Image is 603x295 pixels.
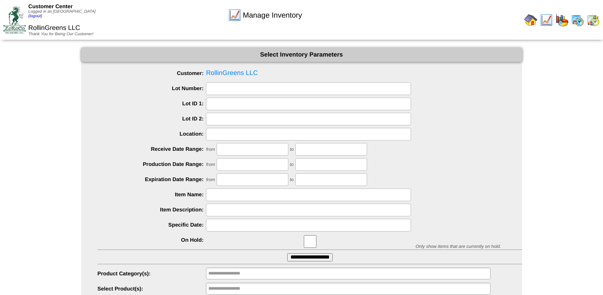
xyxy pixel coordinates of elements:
div: Select Inventory Parameters [81,48,522,62]
span: Logged in as [GEOGRAPHIC_DATA] [28,9,96,18]
span: Thank You for Being Our Customer! [28,32,94,36]
img: line_graph.gif [540,14,553,27]
img: ZoRoCo_Logo(Green%26Foil)%20jpg.webp [3,6,26,34]
label: Customer: [98,70,206,76]
label: Location: [98,131,206,137]
img: home.gif [524,14,537,27]
label: Select Product(s): [98,286,206,292]
label: Lot Number: [98,85,206,91]
label: Lot ID 2: [98,116,206,122]
img: line_graph.gif [228,9,241,22]
img: calendarprod.gif [571,14,584,27]
label: Expiration Date Range: [98,176,206,182]
span: from [206,162,215,167]
label: Lot ID 1: [98,100,206,107]
span: to [290,162,294,167]
span: to [290,147,294,152]
label: Receive Date Range: [98,146,206,152]
span: RollinGreens LLC [28,25,80,32]
label: Specific Date: [98,222,206,228]
span: from [206,147,215,152]
span: Only show items that are currently on hold. [416,244,501,249]
label: Item Description: [98,206,206,213]
span: to [290,177,294,182]
label: On Hold: [98,237,206,243]
img: graph.gif [555,14,569,27]
span: Customer Center [28,3,73,9]
label: Production Date Range: [98,161,206,167]
span: Manage Inventory [243,11,302,20]
span: from [206,177,215,182]
label: Product Category(s): [98,270,206,277]
a: (logout) [28,14,42,18]
img: calendarinout.gif [587,14,600,27]
label: Item Name: [98,191,206,197]
span: RollinGreens LLC [98,67,522,79]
